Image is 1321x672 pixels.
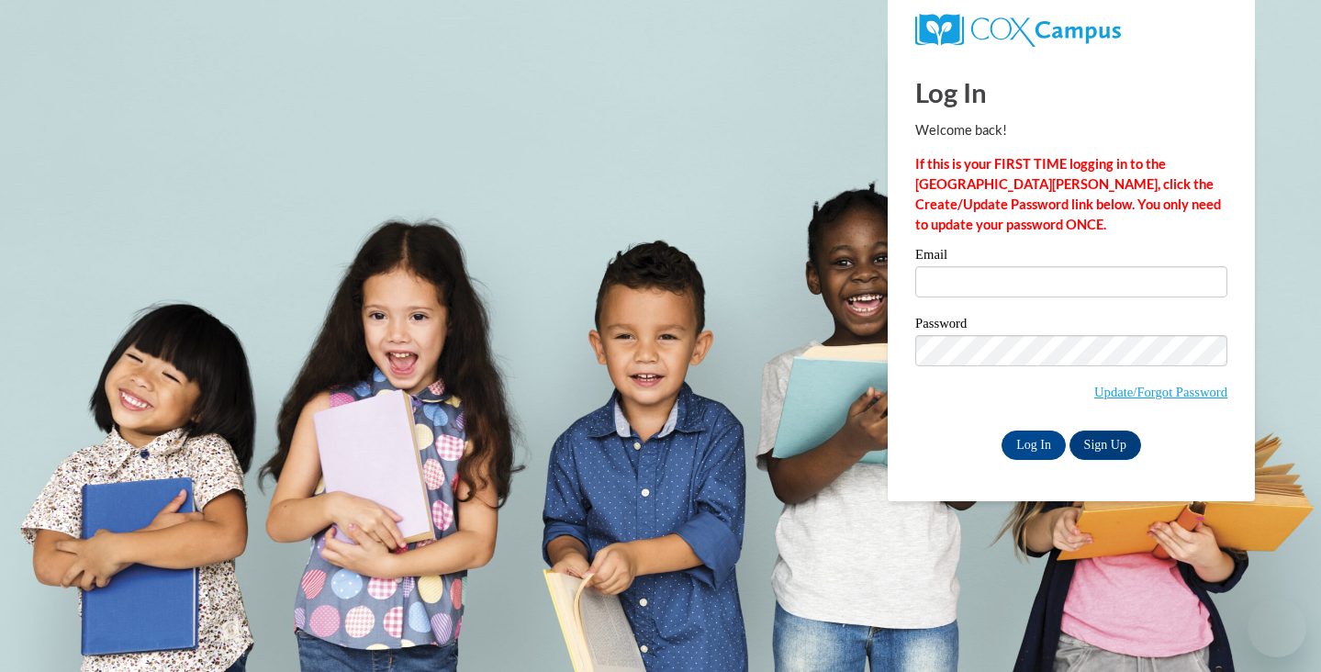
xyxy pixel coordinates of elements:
a: Sign Up [1069,431,1141,460]
h1: Log In [915,73,1227,111]
img: COX Campus [915,14,1121,47]
label: Password [915,317,1227,335]
label: Email [915,248,1227,266]
a: Update/Forgot Password [1094,385,1227,399]
strong: If this is your FIRST TIME logging in to the [GEOGRAPHIC_DATA][PERSON_NAME], click the Create/Upd... [915,156,1221,232]
a: COX Campus [915,14,1227,47]
p: Welcome back! [915,120,1227,140]
input: Log In [1002,431,1066,460]
iframe: Button to launch messaging window [1248,599,1306,657]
